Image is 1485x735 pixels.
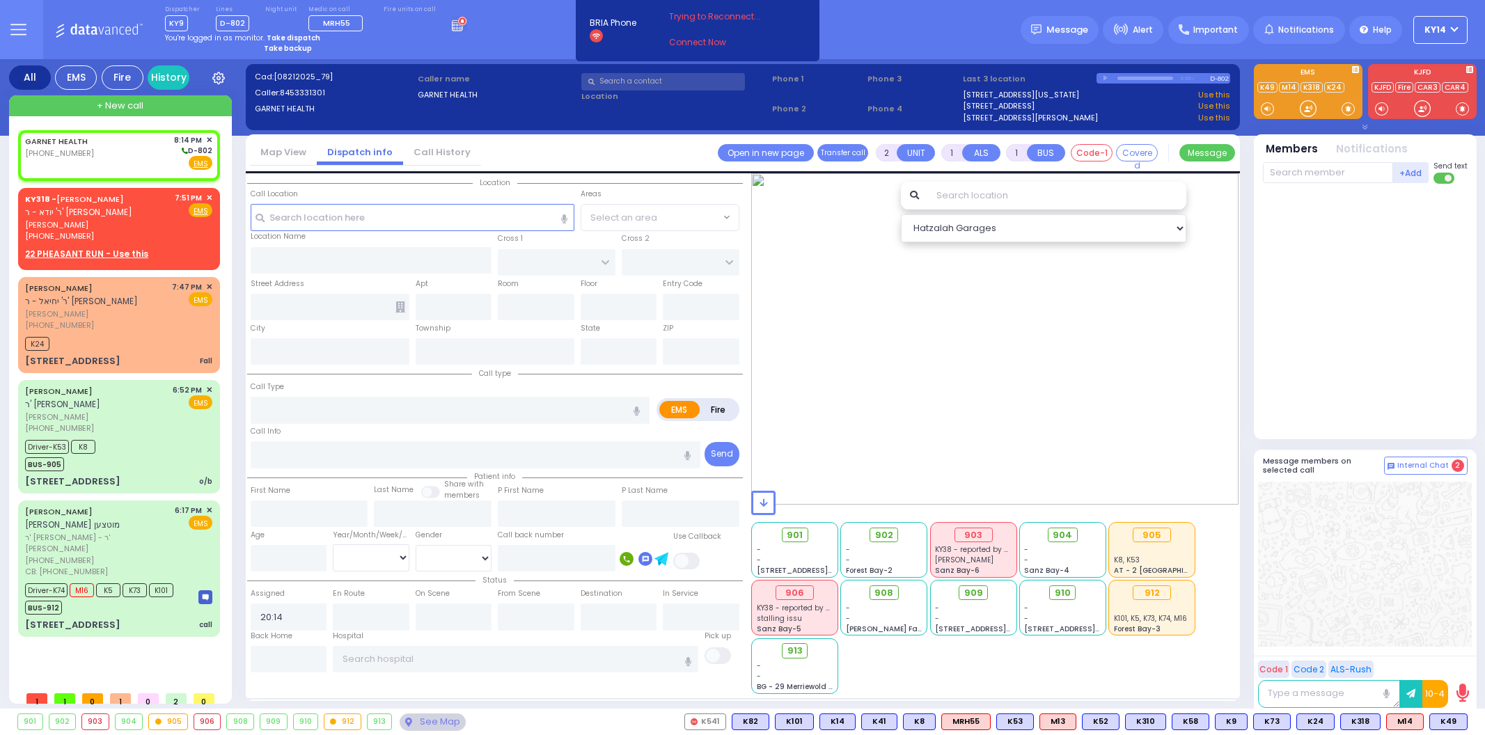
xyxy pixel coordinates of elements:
[294,714,318,729] div: 910
[227,714,253,729] div: 908
[1291,661,1326,678] button: Code 2
[25,386,93,397] a: [PERSON_NAME]
[867,73,958,85] span: Phone 3
[1116,144,1158,161] button: Covered
[1340,713,1381,730] div: K318
[216,6,249,14] label: Lines
[403,145,481,159] a: Call History
[1210,73,1230,84] div: D-802
[444,490,480,500] span: members
[1133,528,1171,543] div: 905
[1039,713,1076,730] div: ALS
[581,189,602,200] label: Areas
[581,588,622,599] label: Destination
[935,544,1021,555] span: KY38 - reported by KY42
[935,613,939,624] span: -
[71,440,95,454] span: K8
[846,544,850,555] span: -
[25,295,138,307] span: ר' יחיאל - ר' [PERSON_NAME]
[324,714,361,729] div: 912
[1395,82,1413,93] a: Fire
[581,90,767,102] label: Location
[260,714,287,729] div: 909
[274,71,333,82] span: [08212025_79]
[1125,713,1166,730] div: BLS
[416,530,442,541] label: Gender
[861,713,897,730] div: K41
[25,248,148,260] u: 22 PHEASANT RUN - Use this
[317,145,403,159] a: Dispatch info
[165,33,265,43] span: You're logged in as monitor.
[941,713,991,730] div: ALS
[1024,555,1028,565] span: -
[1114,613,1187,624] span: K101, K5, K73, K74, M16
[1133,24,1153,36] span: Alert
[1198,112,1230,124] a: Use this
[416,278,428,290] label: Apt
[110,693,131,704] span: 1
[194,206,208,216] u: EMS
[1179,144,1235,161] button: Message
[473,177,517,188] span: Location
[659,401,700,418] label: EMS
[1384,457,1468,475] button: Internal Chat 2
[846,555,850,565] span: -
[418,89,576,101] label: GARNET HEALTH
[1198,100,1230,112] a: Use this
[172,282,202,292] span: 7:47 PM
[25,230,94,242] span: [PHONE_NUMBER]
[25,193,56,205] span: KY318 -
[255,87,414,99] label: Caller:
[280,87,325,98] span: 8453331301
[206,505,212,516] span: ✕
[25,398,100,410] span: ר' [PERSON_NAME]
[206,281,212,293] span: ✕
[123,583,147,597] span: K73
[251,323,265,334] label: City
[705,631,731,642] label: Pick up
[1024,544,1028,555] span: -
[772,73,863,85] span: Phone 1
[1324,82,1344,93] a: K24
[691,718,698,725] img: red-radio-icon.svg
[25,555,94,566] span: [PHONE_NUMBER]
[25,148,94,159] span: [PHONE_NUMBER]
[846,624,928,634] span: [PERSON_NAME] Farm
[1024,565,1069,576] span: Sanz Bay-4
[663,278,702,290] label: Entry Code
[1027,144,1065,161] button: BUS
[935,555,993,565] span: spinka
[1253,713,1291,730] div: K73
[1388,463,1394,470] img: comment-alt.png
[935,565,980,576] span: Sanz Bay-6
[1114,624,1161,634] span: Forest Bay-3
[1433,161,1468,171] span: Send text
[267,33,320,43] strong: Take dispatch
[622,233,650,244] label: Cross 2
[1198,89,1230,101] a: Use this
[25,506,93,517] a: [PERSON_NAME]
[251,189,298,200] label: Call Location
[251,381,284,393] label: Call Type
[1215,713,1248,730] div: K9
[200,356,212,366] div: Fall
[775,713,814,730] div: K101
[590,211,657,225] span: Select an area
[846,603,850,613] span: -
[498,485,544,496] label: P First Name
[255,103,414,115] label: GARNET HEALTH
[250,145,317,159] a: Map View
[198,590,212,604] img: message-box.svg
[333,631,363,642] label: Hospital
[1336,141,1408,157] button: Notifications
[194,159,208,169] u: EMS
[82,714,109,729] div: 903
[954,528,993,543] div: 903
[1254,69,1362,79] label: EMS
[1172,713,1209,730] div: BLS
[1053,528,1072,542] span: 904
[498,233,523,244] label: Cross 1
[787,644,803,658] span: 913
[757,681,835,692] span: BG - 29 Merriewold S.
[963,100,1035,112] a: [STREET_ADDRESS]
